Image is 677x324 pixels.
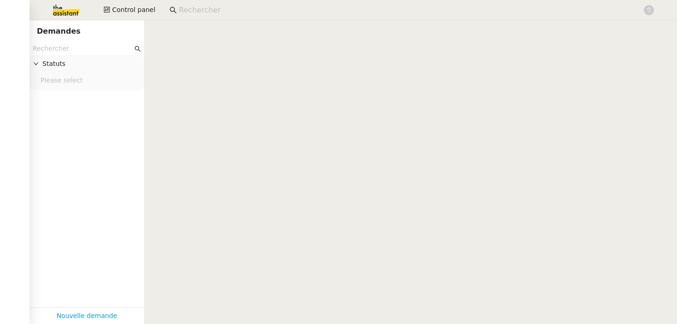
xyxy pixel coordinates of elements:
nz-page-header-title: Demandes [37,25,81,38]
input: Rechercher [179,4,633,17]
span: Control panel [112,5,155,15]
a: Nouvelle demande [57,311,117,321]
input: Rechercher [33,43,133,54]
div: Statuts [29,55,144,73]
span: Statuts [42,59,140,69]
button: Control panel [98,4,161,17]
